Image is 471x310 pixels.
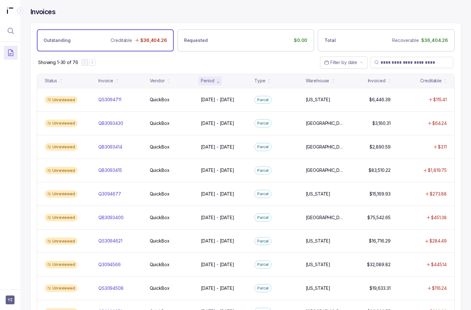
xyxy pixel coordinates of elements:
div: Invoiced [368,78,386,84]
p: [GEOGRAPHIC_DATA] [306,167,345,173]
p: [DATE] - [DATE] [201,238,234,244]
p: Parcel [257,285,269,291]
div: Unreviewed [45,190,78,198]
div: Unreviewed [45,214,78,221]
p: Q3094566 [98,261,121,268]
p: $115.41 [433,97,447,103]
div: Collapse Icon [16,7,24,15]
p: $284.49 [429,238,447,244]
p: [DATE] - [DATE] [201,97,234,103]
div: Unreviewed [45,167,78,174]
p: [US_STATE] [306,191,331,197]
div: Vendor [150,78,165,84]
p: $32,089.82 [367,261,391,268]
p: QB3093430 [98,120,123,126]
p: $36,404.26 [140,37,167,44]
p: Parcel [257,191,269,197]
p: QuickBox [150,261,170,268]
p: Total [324,37,335,44]
p: $0.00 [294,37,307,44]
p: $3.11 [438,144,447,150]
p: [GEOGRAPHIC_DATA] [306,144,345,150]
button: Menu Icon Button DocumentTextIcon [4,46,18,60]
p: QB3093400 [98,214,124,221]
button: Next Page [89,59,96,66]
p: $3,160.31 [372,120,391,126]
p: $64.24 [432,120,447,126]
p: QuickBox [150,97,170,103]
p: QS3094711 [98,97,121,103]
p: Q3094677 [98,191,121,197]
p: QuickBox [150,144,170,150]
p: [DATE] - [DATE] [201,191,234,197]
p: Parcel [257,261,269,268]
p: $83,510.22 [369,167,391,173]
p: [US_STATE] [306,238,331,244]
div: Unreviewed [45,237,78,245]
div: Type [254,78,265,84]
p: [US_STATE] [306,285,331,291]
button: Date Range Picker [320,56,368,68]
p: QuickBox [150,120,170,126]
p: [DATE] - [DATE] [201,144,234,150]
div: Unreviewed [45,96,78,104]
p: [GEOGRAPHIC_DATA] [306,120,345,126]
p: QB3093414 [98,144,122,150]
div: Period [201,78,214,84]
p: Creditable [111,37,132,44]
p: Requested [184,37,208,44]
div: Remaining page entries [38,59,78,66]
p: QB3093415 [98,167,122,173]
p: $445.14 [431,261,447,268]
p: [DATE] - [DATE] [201,261,234,268]
p: $36,404.26 [421,37,448,44]
p: $273.88 [430,191,447,197]
p: Parcel [257,167,269,174]
p: [DATE] - [DATE] [201,214,234,221]
p: [DATE] - [DATE] [201,120,234,126]
p: QuickBox [150,285,170,291]
p: QuickBox [150,167,170,173]
p: $116.24 [432,285,447,291]
p: $6,446.39 [369,97,391,103]
p: $75,542.65 [367,214,391,221]
p: [DATE] - [DATE] [201,167,234,173]
div: Unreviewed [45,120,78,127]
p: Outstanding [44,37,70,44]
p: $1,819.75 [428,167,447,173]
p: Showing 1-30 of 76 [38,59,78,66]
p: QS3094621 [98,238,122,244]
search: Date Range Picker [324,59,357,66]
p: Parcel [257,144,269,150]
p: $16,716.29 [369,238,391,244]
div: Unreviewed [45,143,78,151]
p: $2,890.59 [369,144,391,150]
p: [US_STATE] [306,97,331,103]
p: [DATE] - [DATE] [201,285,234,291]
div: Creditable [420,78,442,84]
div: Warehouse [306,78,329,84]
button: User initials [6,295,15,304]
p: Recoverable [392,37,419,44]
div: Invoice [98,78,113,84]
div: Unreviewed [45,284,78,292]
p: Parcel [257,97,269,103]
p: Parcel [257,120,269,126]
p: $19,633.31 [369,285,391,291]
p: $451.38 [431,214,447,221]
h4: Invoices [30,8,55,16]
p: QS3094508 [98,285,124,291]
p: QuickBox [150,214,170,221]
p: QuickBox [150,191,170,197]
p: [GEOGRAPHIC_DATA] [306,214,345,221]
div: Status [45,78,57,84]
span: Filter by date [330,60,357,65]
p: QuickBox [150,238,170,244]
div: Unreviewed [45,261,78,268]
p: $15,169.93 [369,191,391,197]
button: Menu Icon Button MagnifyingGlassIcon [4,24,18,38]
p: Parcel [257,238,269,244]
p: Parcel [257,214,269,221]
p: [US_STATE] [306,261,331,268]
